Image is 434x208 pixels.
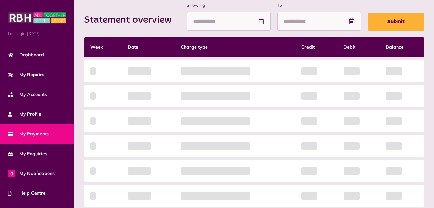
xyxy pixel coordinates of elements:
[8,170,15,177] span: 0
[8,31,66,37] span: Last login: [DATE]
[8,190,46,197] span: Help Centre
[8,170,55,177] span: My Notifications
[8,71,44,78] span: My Repairs
[8,131,49,137] span: My Payments
[8,91,47,98] span: My Accounts
[8,52,44,58] span: Dashboard
[8,11,66,24] img: MyRBH
[8,150,47,157] span: My Enquiries
[8,111,41,118] span: My Profile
